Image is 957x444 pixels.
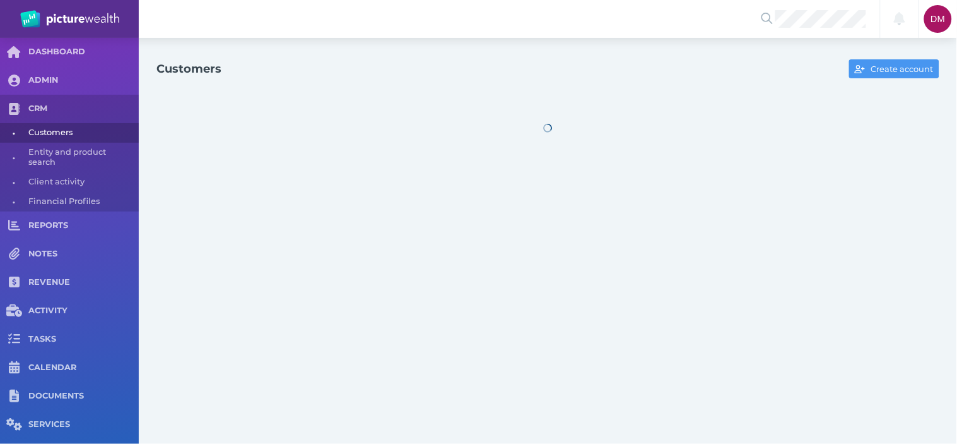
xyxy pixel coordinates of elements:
[28,306,139,316] span: ACTIVITY
[28,220,139,231] span: REPORTS
[28,47,139,57] span: DASHBOARD
[28,277,139,288] span: REVENUE
[28,123,134,143] span: Customers
[28,192,134,212] span: Financial Profiles
[28,143,134,172] span: Entity and product search
[28,75,139,86] span: ADMIN
[28,391,139,402] span: DOCUMENTS
[924,5,952,33] div: Dee Molloy
[20,10,119,28] img: PW
[28,363,139,373] span: CALENDAR
[931,14,946,24] span: DM
[868,64,939,74] span: Create account
[28,419,139,430] span: SERVICES
[28,172,134,192] span: Client activity
[156,62,221,76] h1: Customers
[28,334,139,345] span: TASKS
[849,59,939,78] button: Create account
[28,249,139,260] span: NOTES
[28,104,139,114] span: CRM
